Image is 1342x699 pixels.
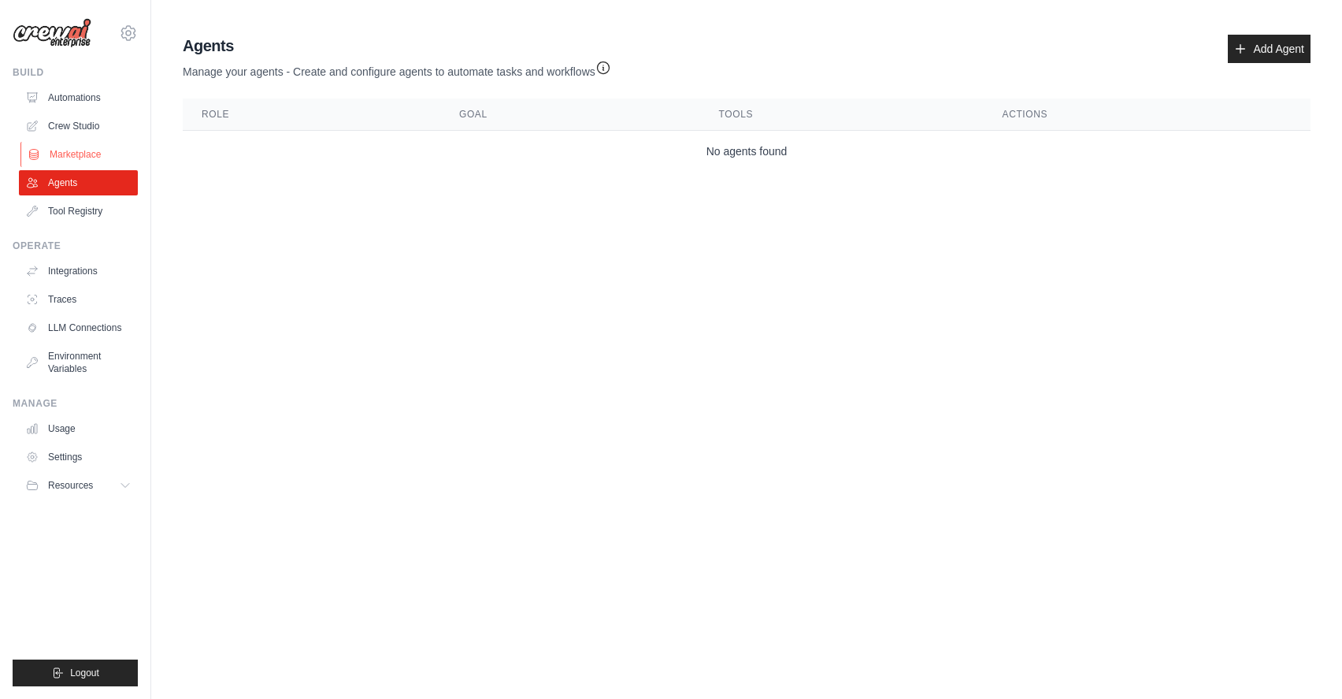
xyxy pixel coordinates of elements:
[19,315,138,340] a: LLM Connections
[19,416,138,441] a: Usage
[13,18,91,48] img: Logo
[48,479,93,492] span: Resources
[183,99,440,131] th: Role
[19,344,138,381] a: Environment Variables
[700,99,984,131] th: Tools
[1228,35,1310,63] a: Add Agent
[19,85,138,110] a: Automations
[19,444,138,470] a: Settings
[13,240,138,252] div: Operate
[984,99,1310,131] th: Actions
[19,258,138,284] a: Integrations
[183,131,1310,173] td: No agents found
[19,170,138,195] a: Agents
[19,473,138,498] button: Resources
[440,99,700,131] th: Goal
[183,57,611,80] p: Manage your agents - Create and configure agents to automate tasks and workflows
[19,113,138,139] a: Crew Studio
[19,287,138,312] a: Traces
[20,142,139,167] a: Marketplace
[70,667,99,679] span: Logout
[13,66,138,79] div: Build
[13,660,138,686] button: Logout
[13,397,138,410] div: Manage
[19,199,138,224] a: Tool Registry
[183,35,611,57] h2: Agents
